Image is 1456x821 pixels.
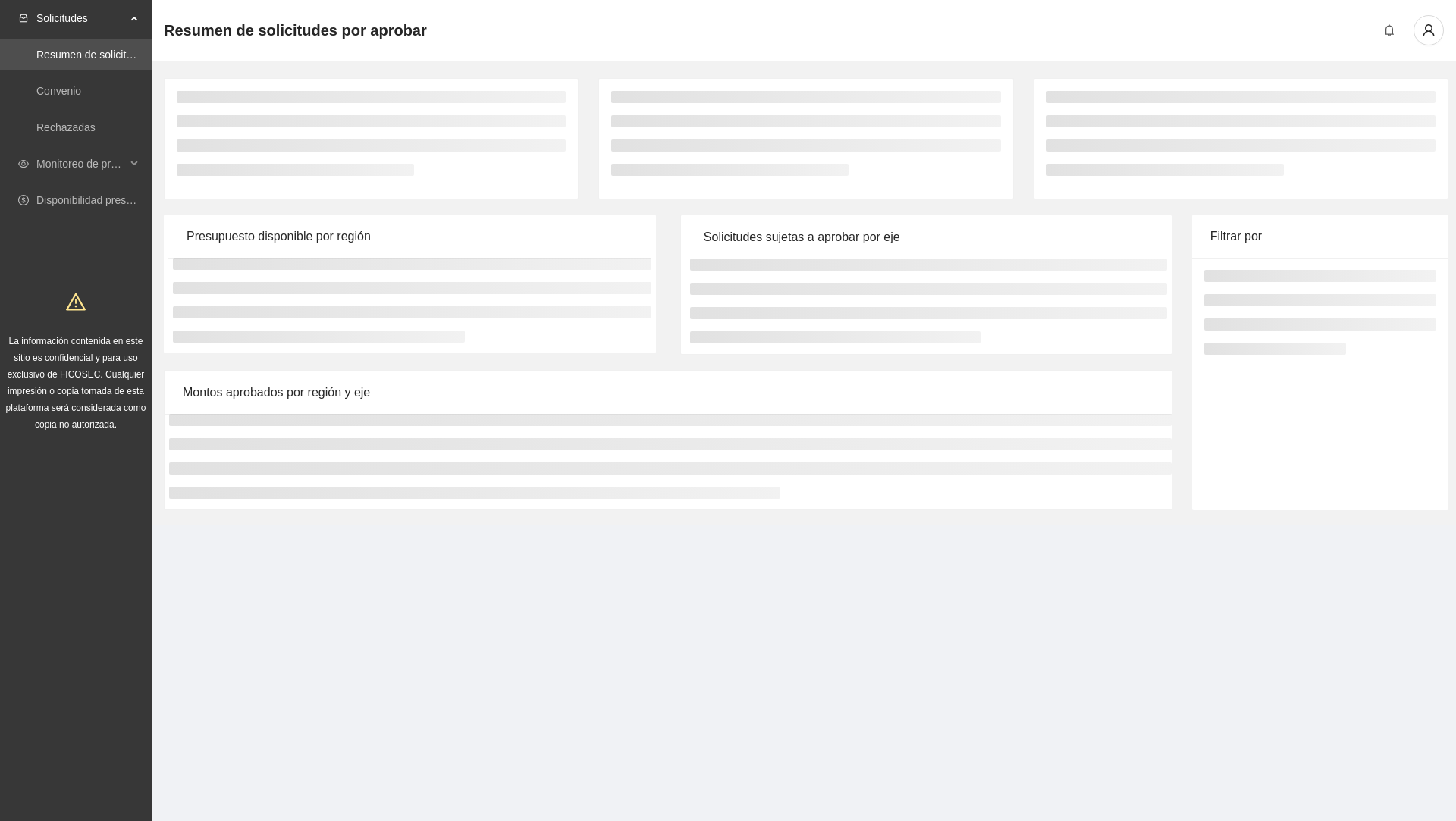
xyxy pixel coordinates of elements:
[36,121,96,133] a: Rechazadas
[164,18,427,42] span: Resumen de solicitudes por aprobar
[18,158,29,169] span: eye
[66,292,86,312] span: warning
[36,49,207,61] a: Resumen de solicitudes por aprobar
[36,3,126,33] span: Solicitudes
[1414,24,1443,37] span: user
[187,215,633,258] div: Presupuesto disponible por región
[1414,15,1444,45] button: user
[6,336,146,430] span: La información contenida en este sitio es confidencial y para uso exclusivo de FICOSEC. Cualquier...
[704,215,1149,259] div: Solicitudes sujetas a aprobar por eje
[1378,24,1401,36] span: bell
[183,371,1153,414] div: Montos aprobados por región y eje
[36,194,166,206] a: Disponibilidad presupuestal
[1210,215,1430,258] div: Filtrar por
[1377,18,1401,42] button: bell
[36,149,126,179] span: Monitoreo de proyectos
[18,13,29,24] span: inbox
[36,85,81,97] a: Convenio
